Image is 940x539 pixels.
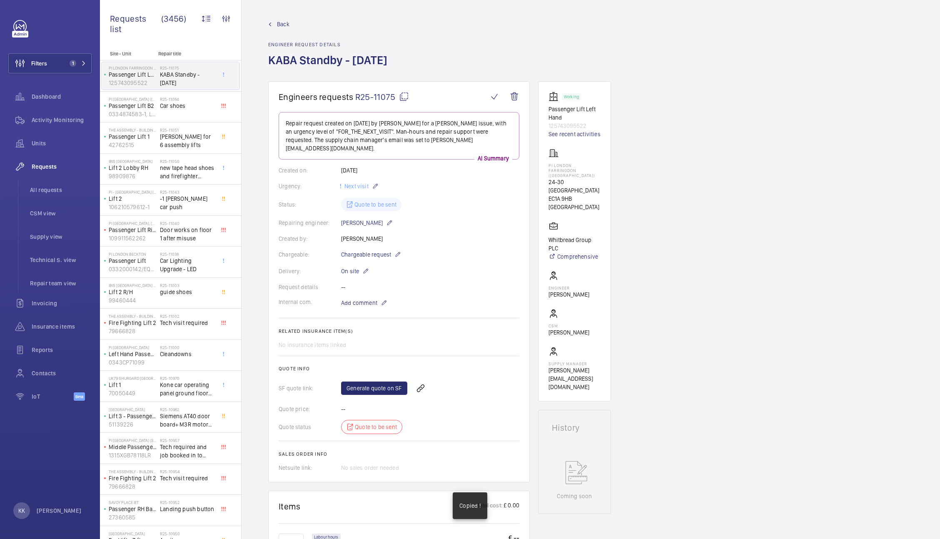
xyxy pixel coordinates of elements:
span: Requests list [110,13,161,34]
p: Passenger RH Back [109,505,157,513]
h2: Engineer request details [268,42,392,47]
h2: Related insurance item(s) [279,328,519,334]
span: Car shoes [160,102,215,110]
p: Savoy Place IET [109,500,157,505]
span: Car Lighting Upgrade - LED [160,257,215,273]
p: Left Hand Passenger Lift [109,350,157,358]
p: On site [341,266,369,276]
h2: R25-11002 [160,314,215,319]
span: Filters [31,59,47,67]
p: 109911562262 [109,234,157,242]
p: [PERSON_NAME] [37,507,82,515]
p: Fire Fighting Lift 2 [109,319,157,327]
span: [PERSON_NAME] for 6 assembly lifts [160,132,215,149]
p: Whitbread Group PLC [549,236,601,252]
h2: R25-11003 [160,283,215,288]
span: 1 [70,60,76,67]
p: £ 0.00 [503,501,519,512]
p: Supply manager [549,361,601,366]
span: Next visit [343,183,369,190]
p: PI London Farringdon ([GEOGRAPHIC_DATA]) [549,163,601,178]
p: 125743095522 [549,122,601,130]
p: 79666828 [109,482,157,491]
p: PI [GEOGRAPHIC_DATA] [109,345,157,350]
p: 24-30 [GEOGRAPHIC_DATA] [549,178,601,195]
h1: KABA Standby - [DATE] [268,52,392,81]
span: All requests [30,186,92,194]
h2: R25-11050 [160,159,215,164]
h2: R25-11075 [160,65,215,70]
h2: R25-11038 [160,252,215,257]
p: Labour hours [314,536,339,539]
h2: R25-11000 [160,345,215,350]
p: The Assembly - Building C [109,314,157,319]
p: PI [GEOGRAPHIC_DATA], [GEOGRAPHIC_DATA] [109,221,157,226]
button: Filters1 [8,53,92,73]
span: Contacts [32,369,92,377]
h2: R25-10950 [160,531,215,536]
span: Tech required and job booked in to remove landing indicators x16 [160,443,215,459]
p: The Assembly - Building B [109,127,157,132]
p: CSM [549,323,589,328]
p: Lift 2 R/H [109,288,157,296]
span: R25-11075 [355,92,409,102]
p: [GEOGRAPHIC_DATA] [109,407,157,412]
span: Landing push button [160,505,215,513]
p: 27360585 [109,513,157,522]
span: Reports [32,346,92,354]
p: Passenger Lift Left Hand [549,105,601,122]
p: PI [GEOGRAPHIC_DATA] ([GEOGRAPHIC_DATA]) [109,97,157,102]
h2: Quote info [279,366,519,372]
p: 0332000142/EQ7716 [109,265,157,273]
h2: R25-11043 [160,190,215,195]
span: KABA Standby - [DATE] [160,70,215,87]
span: IoT [32,392,74,401]
p: [PERSON_NAME] [549,290,589,299]
span: Beta [74,392,85,401]
p: 125743095522 [109,79,157,87]
p: IBIS [GEOGRAPHIC_DATA] [GEOGRAPHIC_DATA] [109,283,157,288]
p: 0343CP71099 [109,358,157,367]
span: Dashboard [32,92,92,101]
p: EC1A 9HB [GEOGRAPHIC_DATA] [549,195,601,211]
p: [PERSON_NAME][EMAIL_ADDRESS][DOMAIN_NAME] [549,366,601,391]
a: See recent activities [549,130,601,138]
p: Working [564,95,579,98]
h2: Sales order info [279,451,519,457]
span: Back [277,20,289,28]
span: Cleandowns [160,350,215,358]
a: Generate quote on SF [341,382,407,395]
p: 99460444 [109,296,157,304]
p: PI - [GEOGRAPHIC_DATA] [GEOGRAPHIC_DATA] [109,190,157,195]
p: Repair title [158,51,213,57]
p: PI London Farringdon ([GEOGRAPHIC_DATA]) [109,65,157,70]
p: PI [GEOGRAPHIC_DATA] (Station) [109,438,157,443]
span: Supply view [30,232,92,241]
h2: R25-11051 [160,127,215,132]
p: The Assembly - Building C [109,469,157,474]
span: Requests [32,162,92,171]
span: Add comment [341,299,377,307]
span: Siemens AT40 door board+ M3R motor (PLEASE DELIVER TO SITE) [160,412,215,429]
span: Tech visit required [160,319,215,327]
h2: R25-10962 [160,407,215,412]
p: 98909876 [109,172,157,180]
p: UK79 Shurgard [GEOGRAPHIC_DATA] [109,376,157,381]
h1: History [552,424,597,432]
span: Units [32,139,92,147]
span: Engineers requests [279,92,354,102]
span: Tech visit required [160,474,215,482]
span: Repair team view [30,279,92,287]
p: Lift 2 [109,195,157,203]
p: 51139226 [109,420,157,429]
h1: Items [279,501,301,512]
h2: R25-11040 [160,221,215,226]
p: Lift 3 - Passenger Lift [109,412,157,420]
h2: R25-10954 [160,469,215,474]
span: guide shoes [160,288,215,296]
p: Copied ! [459,502,480,510]
a: Comprehensive [549,252,601,261]
p: Passenger Lift Right Hand [109,226,157,234]
p: KK [18,507,25,515]
p: 106210579612-1 [109,203,157,211]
